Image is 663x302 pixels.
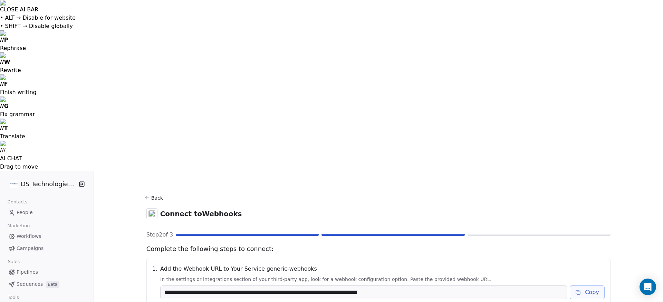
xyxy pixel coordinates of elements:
[17,209,33,216] span: People
[146,231,173,239] span: Step 2 of 3
[21,180,77,189] span: DS Technologies Inc
[6,266,88,278] a: Pipelines
[5,256,23,267] span: Sales
[144,192,166,204] button: Back
[6,207,88,218] a: People
[17,269,38,276] span: Pipelines
[160,265,605,273] span: Add the Webhook URL to Your Service generic-webhooks
[148,210,155,217] img: webhooks.svg
[46,281,59,288] span: Beta
[6,231,88,242] a: Workflows
[160,209,242,219] span: Connect to Webhooks
[6,279,88,290] a: SequencesBeta
[4,197,30,207] span: Contacts
[6,243,88,254] a: Campaigns
[8,178,74,190] button: DS Technologies Inc
[17,245,44,252] span: Campaigns
[17,281,43,288] span: Sequences
[4,221,33,231] span: Marketing
[152,265,157,299] span: 1 .
[17,233,41,240] span: Workflows
[570,285,605,299] button: Copy
[640,279,656,295] div: Open Intercom Messenger
[160,276,605,283] span: In the settings or integrations section of your third-party app, look for a webhook configuration...
[146,244,611,253] span: Complete the following steps to connect:
[10,180,18,188] img: DS%20Updated%20Logo.jpg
